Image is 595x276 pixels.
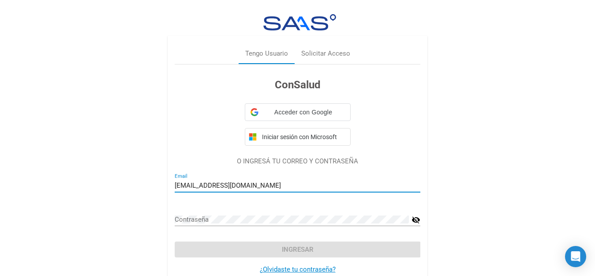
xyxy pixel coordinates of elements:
div: Open Intercom Messenger [565,246,586,267]
div: Acceder con Google [245,103,351,121]
h3: ConSalud [175,77,420,93]
span: Ingresar [282,246,314,253]
div: Tengo Usuario [245,49,288,59]
p: O INGRESÁ TU CORREO Y CONTRASEÑA [175,156,420,166]
button: Ingresar [175,242,420,257]
span: Acceder con Google [262,108,345,117]
mat-icon: visibility_off [412,215,420,225]
button: Iniciar sesión con Microsoft [245,128,351,146]
span: Iniciar sesión con Microsoft [260,133,347,140]
a: ¿Olvidaste tu contraseña? [260,265,336,273]
div: Solicitar Acceso [301,49,350,59]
